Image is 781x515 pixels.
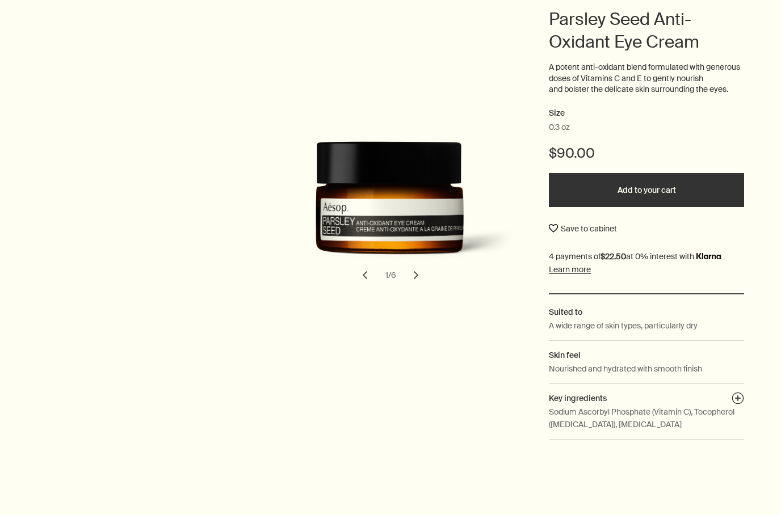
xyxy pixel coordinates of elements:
div: Parsley Seed Anti-Oxidant Eye Cream [261,141,521,288]
h2: Skin feel [549,349,744,361]
p: A potent anti-oxidant blend formulated with generous doses of Vitamins C and E to gently nourish ... [549,62,744,95]
p: Sodium Ascorbyl Phosphate (Vitamin C), Tocopherol ([MEDICAL_DATA]), [MEDICAL_DATA] [549,406,744,431]
button: next slide [404,263,429,288]
button: Key ingredients [732,392,744,408]
button: Add to your cart - $90.00 [549,173,744,207]
h2: Suited to [549,306,744,318]
span: 0.3 oz [549,122,570,133]
p: A wide range of skin types, particularly dry [549,319,698,332]
h2: Size [549,107,744,120]
img: Back of Parsley Seed Anti-Oxidant Eye Cream in amber glass jar [283,141,532,273]
span: Key ingredients [549,393,607,403]
button: Save to cabinet [549,218,617,239]
h1: Parsley Seed Anti-Oxidant Eye Cream [549,8,744,53]
span: $90.00 [549,144,595,162]
p: Nourished and hydrated with smooth finish [549,362,702,375]
button: previous slide [352,263,377,288]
